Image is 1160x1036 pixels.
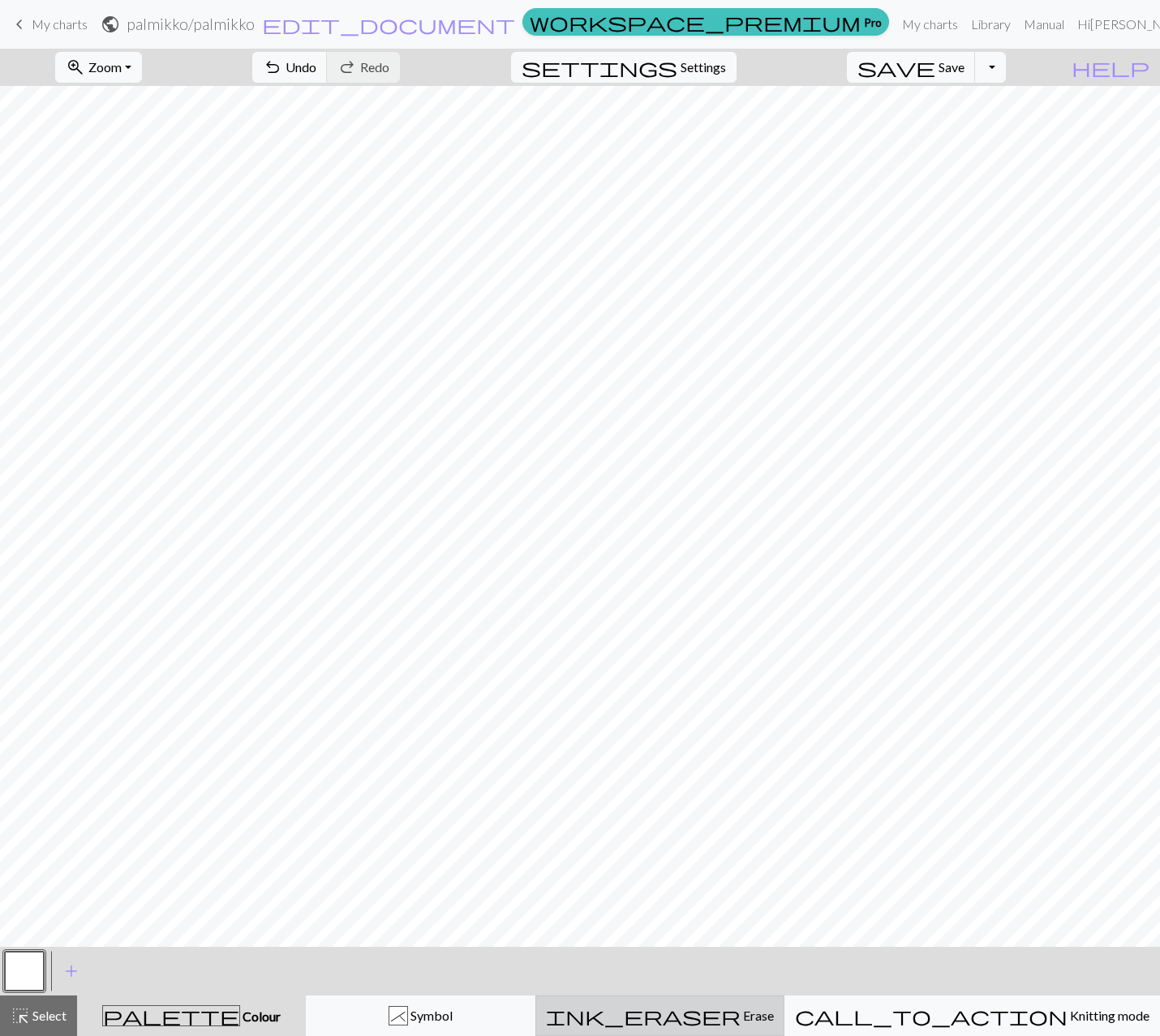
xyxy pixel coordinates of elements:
a: Pro [522,8,889,36]
span: highlight_alt [11,1004,30,1027]
span: settings [522,56,677,79]
button: Save [847,52,976,83]
span: Save [939,59,965,75]
button: SettingsSettings [511,52,737,83]
span: ink_eraser [546,1004,741,1027]
span: keyboard_arrow_left [10,13,29,36]
a: My charts [896,8,965,41]
a: Manual [1017,8,1071,41]
button: * Symbol [306,995,535,1036]
span: help [1072,56,1149,79]
span: call_to_action [795,1004,1068,1027]
span: palette [103,1004,239,1027]
button: Undo [252,52,328,83]
h2: palmikko / palmikko [127,15,255,33]
span: public [101,13,120,36]
span: Zoom [88,59,122,75]
button: Erase [535,995,784,1036]
button: Colour [77,995,306,1036]
span: Colour [240,1008,281,1024]
span: workspace_premium [530,11,861,33]
button: Zoom [55,52,142,83]
a: My charts [10,11,88,38]
span: Knitting mode [1068,1008,1149,1023]
span: undo [263,56,282,79]
span: edit_document [262,13,515,36]
span: Erase [741,1008,774,1023]
span: Symbol [408,1008,453,1023]
span: save [857,56,935,79]
span: add [62,960,81,982]
a: Library [965,8,1017,41]
span: Select [30,1008,67,1023]
span: My charts [32,16,88,32]
span: Undo [286,59,316,75]
span: zoom_in [66,56,85,79]
i: Settings [522,58,677,77]
button: Knitting mode [784,995,1160,1036]
span: Settings [681,58,726,77]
